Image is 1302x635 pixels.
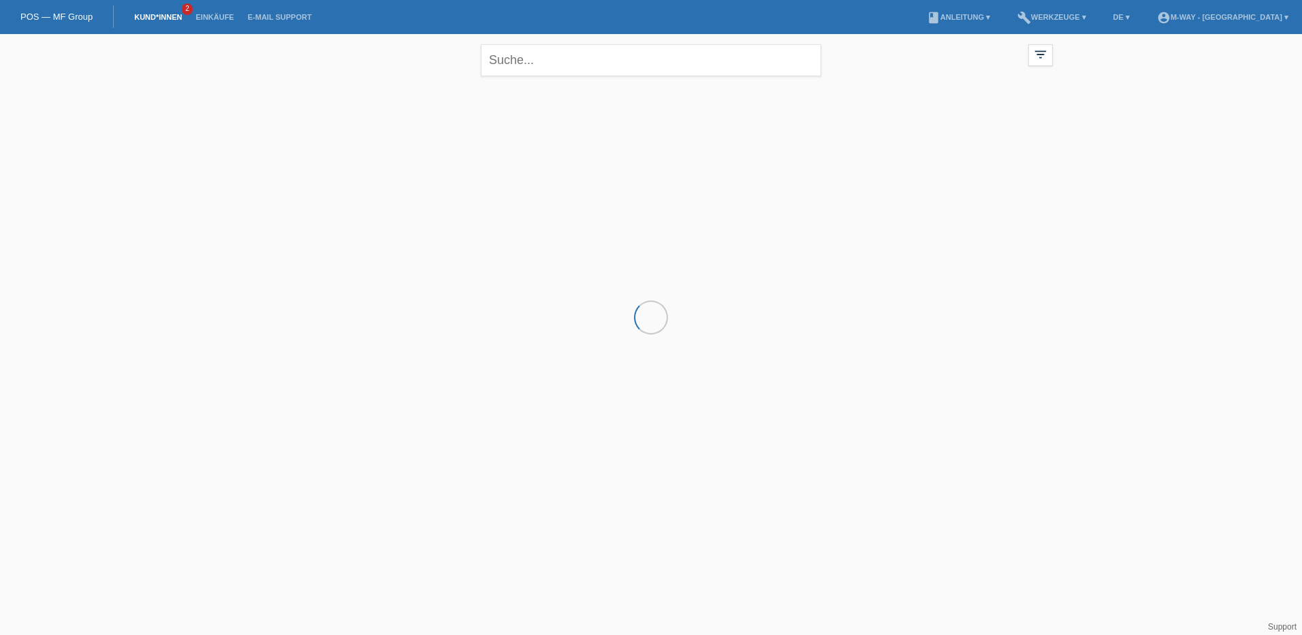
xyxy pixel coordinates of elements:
a: Support [1268,622,1297,632]
i: filter_list [1033,47,1048,62]
a: E-Mail Support [241,13,319,21]
i: account_circle [1157,11,1171,25]
a: DE ▾ [1107,13,1137,21]
a: Kund*innen [127,13,189,21]
a: buildWerkzeuge ▾ [1011,13,1093,21]
i: build [1017,11,1031,25]
a: account_circlem-way - [GEOGRAPHIC_DATA] ▾ [1150,13,1295,21]
a: Einkäufe [189,13,240,21]
span: 2 [182,3,193,15]
input: Suche... [481,44,821,76]
i: book [927,11,940,25]
a: bookAnleitung ▾ [920,13,997,21]
a: POS — MF Group [20,12,93,22]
